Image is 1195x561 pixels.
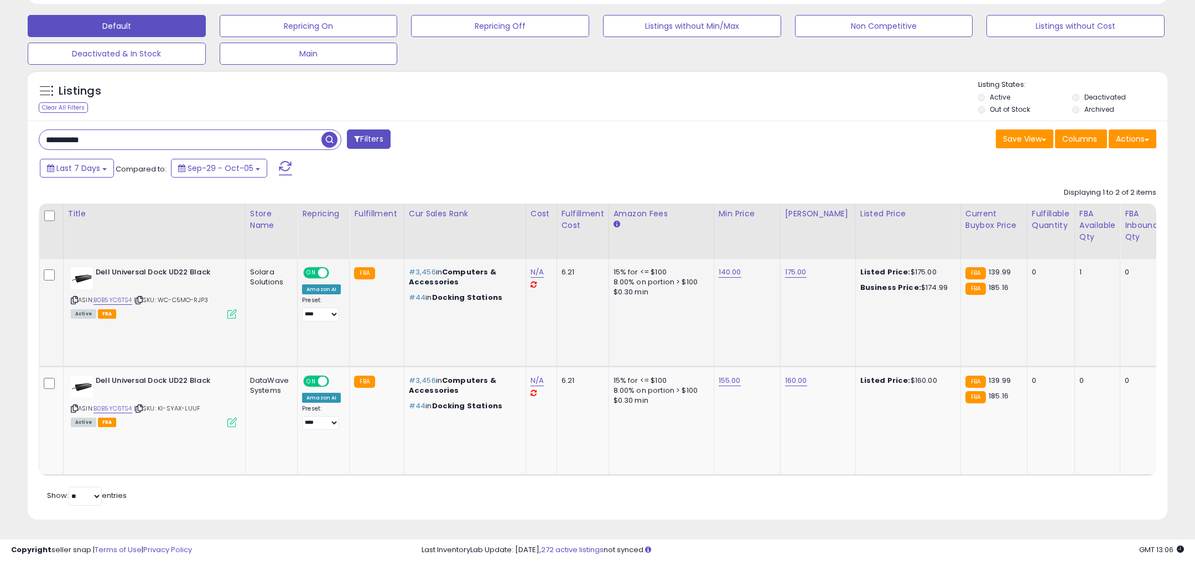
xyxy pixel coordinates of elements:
label: Active [990,92,1010,102]
div: 8.00% on portion > $100 [614,277,705,287]
span: | SKU: KI-SYAX-LUUF [134,404,200,413]
div: seller snap | | [11,545,192,555]
button: Actions [1109,129,1156,148]
div: Preset: [302,405,341,429]
small: FBA [354,267,375,279]
span: #3,456 [409,375,436,386]
a: N/A [531,267,544,278]
img: 21RHNJXCTrL._SL40_.jpg [71,376,93,398]
div: Repricing [302,208,345,220]
span: 139.99 [989,375,1011,386]
span: #44 [409,401,425,411]
button: Sep-29 - Oct-05 [171,159,267,178]
div: Last InventoryLab Update: [DATE], not synced. [422,545,1184,555]
span: Compared to: [116,164,167,174]
div: ASIN: [71,376,237,426]
div: 0 [1125,267,1154,277]
div: 6.21 [562,376,600,386]
span: Computers & Accessories [409,267,496,287]
span: All listings currently available for purchase on Amazon [71,418,96,427]
span: 185.16 [989,391,1009,401]
small: FBA [965,283,986,295]
button: Filters [347,129,390,149]
a: 160.00 [785,375,807,386]
div: ASIN: [71,267,237,318]
a: N/A [531,375,544,386]
div: Amazon Fees [614,208,709,220]
p: in [409,376,517,396]
label: Archived [1084,105,1114,114]
div: 6.21 [562,267,600,277]
b: Business Price: [860,282,921,293]
small: FBA [354,376,375,388]
strong: Copyright [11,544,51,555]
div: $160.00 [860,376,952,386]
div: Title [68,208,241,220]
div: 0 [1032,267,1066,277]
button: Columns [1055,129,1107,148]
span: Docking Stations [432,292,502,303]
span: Docking Stations [432,401,502,411]
a: 155.00 [719,375,741,386]
span: 139.99 [989,267,1011,277]
div: Min Price [719,208,776,220]
div: Preset: [302,297,341,321]
button: Save View [996,129,1053,148]
img: 21RHNJXCTrL._SL40_.jpg [71,267,93,289]
div: Current Buybox Price [965,208,1022,231]
span: #3,456 [409,267,436,277]
span: FBA [98,309,117,319]
span: OFF [328,268,345,278]
b: Dell Universal Dock UD22 Black [96,267,230,280]
span: ON [304,268,318,278]
h5: Listings [59,84,101,99]
div: 15% for <= $100 [614,267,705,277]
div: FBA Available Qty [1079,208,1115,243]
span: Show: entries [47,490,127,501]
div: DataWave Systems [250,376,289,396]
div: 0 [1032,376,1066,386]
a: 175.00 [785,267,807,278]
p: in [409,293,517,303]
div: Store Name [250,208,293,231]
div: Amazon AI [302,393,341,403]
span: Sep-29 - Oct-05 [188,163,253,174]
small: Amazon Fees. [614,220,620,230]
div: Fulfillable Quantity [1032,208,1070,231]
span: ON [304,377,318,386]
label: Deactivated [1084,92,1126,102]
button: Default [28,15,206,37]
button: Main [220,43,398,65]
span: Last 7 Days [56,163,100,174]
button: Listings without Min/Max [603,15,781,37]
div: $0.30 min [614,287,705,297]
div: 0 [1079,376,1111,386]
span: FBA [98,418,117,427]
p: in [409,267,517,287]
a: 140.00 [719,267,741,278]
b: Listed Price: [860,375,911,386]
button: Repricing On [220,15,398,37]
div: Solara Solutions [250,267,289,287]
span: | SKU: WC-C5MO-RJP3 [134,295,208,304]
div: Cost [531,208,552,220]
small: FBA [965,391,986,403]
div: $175.00 [860,267,952,277]
div: 1 [1079,267,1111,277]
button: Deactivated & In Stock [28,43,206,65]
span: Computers & Accessories [409,375,496,396]
p: Listing States: [978,80,1168,90]
button: Listings without Cost [986,15,1165,37]
p: in [409,401,517,411]
span: All listings currently available for purchase on Amazon [71,309,96,319]
b: Dell Universal Dock UD22 Black [96,376,230,389]
div: Cur Sales Rank [409,208,521,220]
div: Clear All Filters [39,102,88,113]
a: Privacy Policy [143,544,192,555]
div: [PERSON_NAME] [785,208,851,220]
button: Repricing Off [411,15,589,37]
span: OFF [328,377,345,386]
span: Columns [1062,133,1097,144]
div: Displaying 1 to 2 of 2 items [1064,188,1156,198]
a: Terms of Use [95,544,142,555]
